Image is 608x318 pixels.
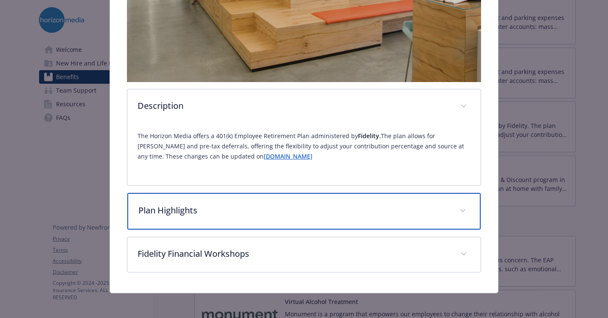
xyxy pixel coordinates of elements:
[138,247,450,260] p: Fidelity Financial Workshops
[138,204,449,217] p: Plan Highlights
[358,132,381,140] strong: Fidelity.
[138,99,450,112] p: Description
[127,193,481,230] div: Plan Highlights
[127,89,481,124] div: Description
[138,131,470,162] p: The Horizon Media offers a 401(k) Employee Retirement Plan administered by The plan allows for [P...
[127,124,481,185] div: Description
[127,237,481,272] div: Fidelity Financial Workshops
[264,152,312,160] a: [DOMAIN_NAME]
